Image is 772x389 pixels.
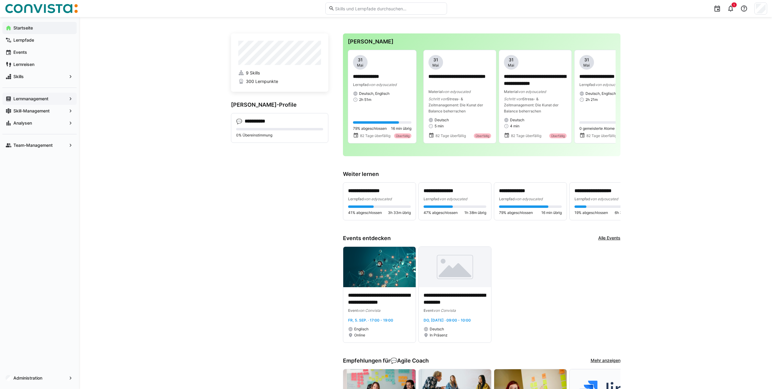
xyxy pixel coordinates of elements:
a: Alle Events [598,235,620,242]
span: Mai [583,63,590,68]
span: 82 Tage überfällig [586,133,617,138]
span: Deutsch, Englisch [359,91,389,96]
span: 16 min übrig [541,210,562,215]
span: 31 [509,57,514,63]
a: 9 Skills [238,70,321,76]
span: Schritt von [428,97,447,101]
span: Event [424,308,433,313]
span: Event [348,308,358,313]
input: Skills und Lernpfade durchsuchen… [334,6,443,11]
span: Lernpfad [579,82,595,87]
span: Online [354,333,365,338]
img: image [419,247,491,287]
span: von edyoucated [595,82,623,87]
div: Überfällig [549,133,567,138]
span: Lernpfad [424,197,439,201]
span: Deutsch [430,327,444,332]
span: Material [428,89,443,94]
span: von edyoucated [515,197,543,201]
span: Agile Coach [397,357,429,364]
span: 31 [358,57,363,63]
span: Mai [432,63,439,68]
span: von Convista [358,308,380,313]
span: von edyoucated [518,89,546,94]
span: 19% abgeschlossen [575,210,608,215]
span: Deutsch, Englisch [585,91,616,96]
span: Mai [357,63,363,68]
span: Do, [DATE] · 09:00 - 10:00 [424,318,471,322]
span: Fr, 5. Sep. · 17:00 - 19:00 [348,318,393,322]
span: 31 [584,57,589,63]
span: Stress- & Zeitmanagement: Die Kunst der Balance beherrschen [504,97,559,113]
span: Deutsch [510,118,524,122]
span: Deutsch [435,118,449,122]
span: von edyoucated [590,197,618,201]
span: von Convista [433,308,456,313]
h3: [PERSON_NAME]-Profile [231,102,328,108]
a: Mehr anzeigen [591,357,620,364]
span: Lernpfad [348,197,364,201]
div: Überfällig [474,133,491,138]
span: 2h 21m [585,97,598,102]
span: 3h 33m übrig [388,210,411,215]
span: von edyoucated [439,197,467,201]
span: 79% abgeschlossen [499,210,533,215]
img: image [343,247,416,287]
span: Stress- & Zeitmanagement: Die Kunst der Balance beherrschen [428,97,483,113]
span: Lernpfad [499,197,515,201]
h3: Events entdecken [343,235,391,242]
span: Englisch [354,327,369,332]
div: 💬 [236,118,242,124]
h3: [PERSON_NAME] [348,38,616,45]
span: von edyoucated [364,197,392,201]
span: In Präsenz [430,333,448,338]
div: Überfällig [394,133,411,138]
span: 2h 51m [359,97,371,102]
span: 82 Tage überfällig [511,133,541,138]
span: 0 gemeisterte Atome [579,126,615,131]
span: Schritt von [504,97,522,101]
span: Material [504,89,518,94]
h3: Weiter lernen [343,171,620,177]
span: 1 [733,3,735,7]
span: 82 Tage überfällig [435,133,466,138]
span: 300 Lernpunkte [246,78,278,84]
span: 82 Tage überfällig [360,133,390,138]
span: Mai [508,63,514,68]
span: von edyoucated [369,82,396,87]
span: von edyoucated [443,89,470,94]
span: 1h 38m übrig [464,210,486,215]
span: Lernpfad [353,82,369,87]
p: 0% Übereinstimmung [236,133,323,138]
div: 💬 [390,357,429,364]
span: 31 [433,57,438,63]
span: Lernpfad [575,197,590,201]
span: 79% abgeschlossen [353,126,387,131]
span: 16 min übrig [391,126,411,131]
span: 5 min [435,124,444,129]
span: 4 min [510,124,519,129]
span: 41% abgeschlossen [348,210,382,215]
span: 47% abgeschlossen [424,210,458,215]
span: 9 Skills [246,70,260,76]
h3: Empfehlungen für [343,357,429,364]
span: 6h 30m übrig [615,210,637,215]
